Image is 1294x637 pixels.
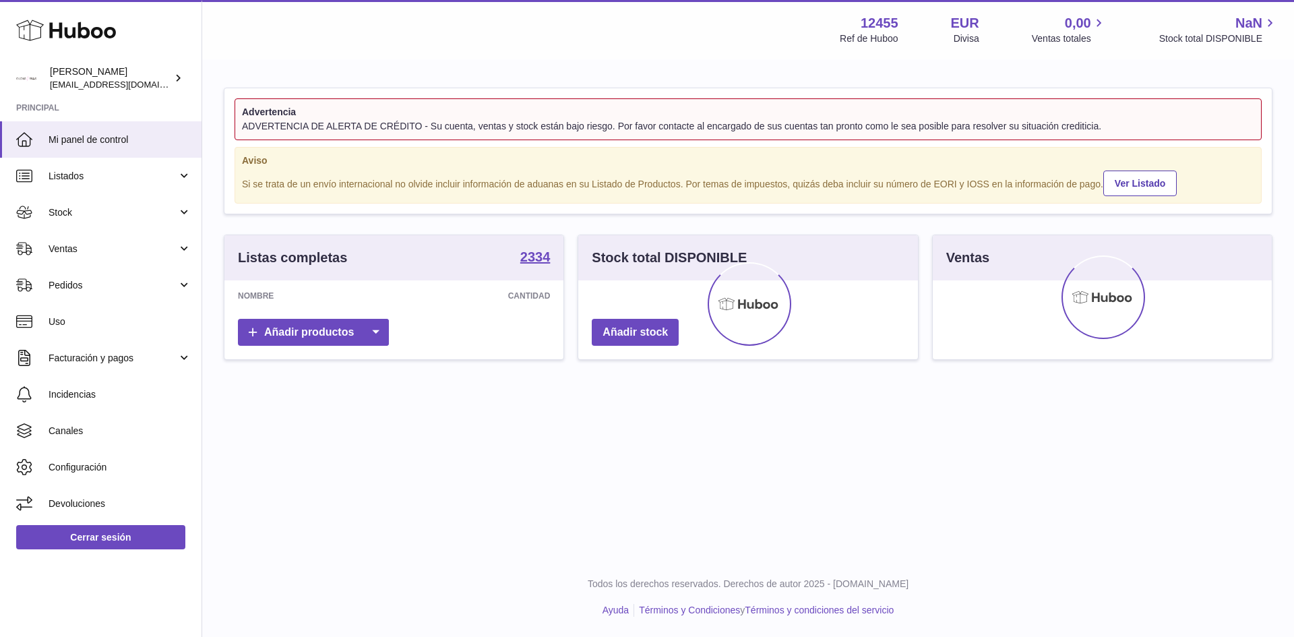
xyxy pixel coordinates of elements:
[242,120,1254,133] div: ADVERTENCIA DE ALERTA DE CRÉDITO - Su cuenta, ventas y stock están bajo riesgo. Por favor contact...
[224,280,386,311] th: Nombre
[242,169,1254,197] div: Si se trata de un envío internacional no olvide incluir información de aduanas en su Listado de P...
[16,68,36,88] img: pedidos@glowrias.com
[1032,32,1107,45] span: Ventas totales
[745,605,894,615] a: Términos y condiciones del servicio
[1032,14,1107,45] a: 0,00 Ventas totales
[49,425,191,437] span: Canales
[49,388,191,401] span: Incidencias
[954,32,979,45] div: Divisa
[49,206,177,219] span: Stock
[592,319,679,346] a: Añadir stock
[238,249,347,267] h3: Listas completas
[49,279,177,292] span: Pedidos
[242,154,1254,167] strong: Aviso
[49,133,191,146] span: Mi panel de control
[50,79,198,90] span: [EMAIL_ADDRESS][DOMAIN_NAME]
[49,243,177,255] span: Ventas
[946,249,989,267] h3: Ventas
[592,249,747,267] h3: Stock total DISPONIBLE
[1103,171,1177,196] a: Ver Listado
[520,250,551,264] strong: 2334
[520,250,551,266] a: 2334
[951,14,979,32] strong: EUR
[1065,14,1091,32] span: 0,00
[49,497,191,510] span: Devoluciones
[49,461,191,474] span: Configuración
[1159,14,1278,45] a: NaN Stock total DISPONIBLE
[1159,32,1278,45] span: Stock total DISPONIBLE
[238,319,389,346] a: Añadir productos
[1235,14,1262,32] span: NaN
[634,604,894,617] li: y
[16,525,185,549] a: Cerrar sesión
[50,65,171,91] div: [PERSON_NAME]
[639,605,740,615] a: Términos y Condiciones
[861,14,898,32] strong: 12455
[242,106,1254,119] strong: Advertencia
[49,315,191,328] span: Uso
[49,352,177,365] span: Facturación y pagos
[386,280,564,311] th: Cantidad
[840,32,898,45] div: Ref de Huboo
[49,170,177,183] span: Listados
[213,578,1283,590] p: Todos los derechos reservados. Derechos de autor 2025 - [DOMAIN_NAME]
[603,605,629,615] a: Ayuda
